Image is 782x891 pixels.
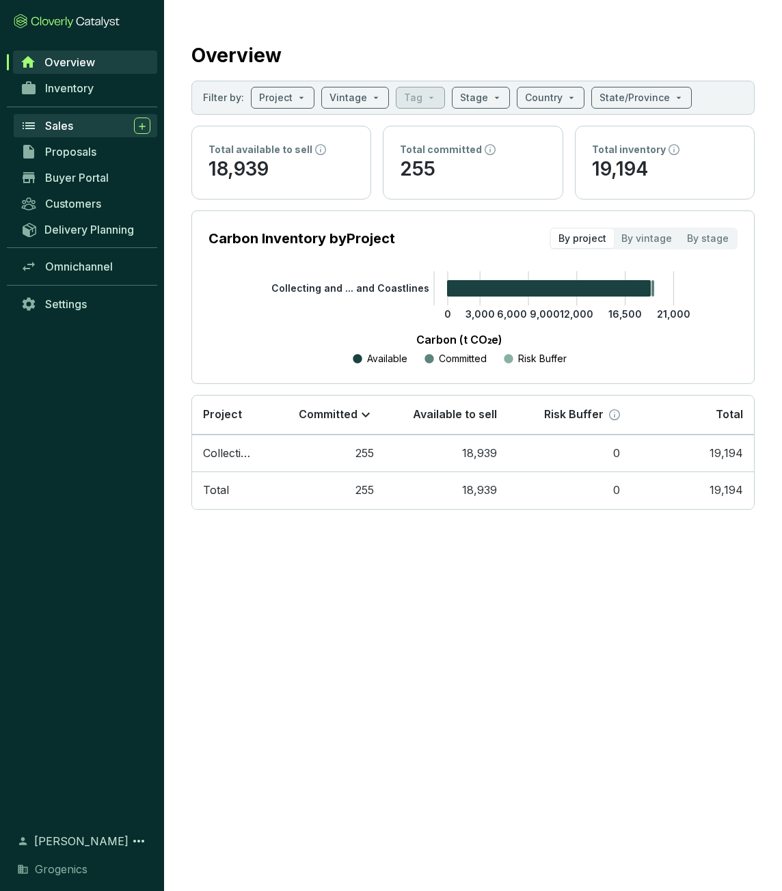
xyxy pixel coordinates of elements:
[229,331,690,348] p: Carbon (t CO₂e)
[13,51,157,74] a: Overview
[192,435,262,472] td: Collecting And Upcycling Sargassum To Protect Oceans And Coastlines
[14,114,157,137] a: Sales
[192,471,262,509] td: Total
[14,140,157,163] a: Proposals
[551,229,614,248] div: By project
[508,471,631,509] td: 0
[497,308,527,320] tspan: 6,000
[631,435,754,472] td: 19,194
[262,471,385,509] td: 255
[439,352,487,366] p: Committed
[262,435,385,472] td: 255
[400,143,482,156] p: Total committed
[14,292,157,316] a: Settings
[208,143,312,156] p: Total available to sell
[385,435,508,472] td: 18,939
[14,218,157,241] a: Delivery Planning
[35,861,87,877] span: Grogenics
[271,282,429,294] tspan: Collecting and ... and Coastlines
[466,308,495,320] tspan: 3,000
[544,407,604,422] p: Risk Buffer
[14,192,157,215] a: Customers
[14,255,157,278] a: Omnichannel
[299,407,358,422] p: Committed
[592,156,738,182] p: 19,194
[592,143,666,156] p: Total inventory
[530,308,560,320] tspan: 9,000
[657,308,690,320] tspan: 21,000
[203,91,244,105] p: Filter by:
[367,352,407,366] p: Available
[45,297,87,311] span: Settings
[45,197,101,210] span: Customers
[550,228,738,249] div: segmented control
[385,396,508,435] th: Available to sell
[45,81,94,95] span: Inventory
[44,55,95,69] span: Overview
[631,471,754,509] td: 19,194
[444,308,451,320] tspan: 0
[208,229,395,248] p: Carbon Inventory by Project
[508,435,631,472] td: 0
[45,171,109,184] span: Buyer Portal
[45,260,113,273] span: Omnichannel
[192,396,262,435] th: Project
[208,156,354,182] p: 18,939
[14,166,157,189] a: Buyer Portal
[191,41,282,70] h2: Overview
[385,471,508,509] td: 18,939
[404,91,422,105] p: Tag
[631,396,754,435] th: Total
[44,223,134,236] span: Delivery Planning
[560,308,593,320] tspan: 12,000
[34,833,129,849] span: [PERSON_NAME]
[45,145,96,159] span: Proposals
[45,119,73,133] span: Sales
[14,77,157,100] a: Inventory
[679,229,736,248] div: By stage
[614,229,679,248] div: By vintage
[518,352,567,366] p: Risk Buffer
[400,156,545,182] p: 255
[608,308,642,320] tspan: 16,500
